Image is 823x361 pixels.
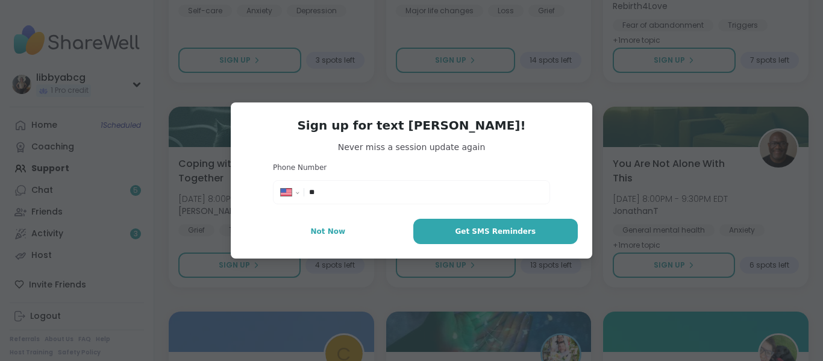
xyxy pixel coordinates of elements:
[455,226,536,237] span: Get SMS Reminders
[310,226,345,237] span: Not Now
[281,189,292,196] img: United States
[413,219,578,244] button: Get SMS Reminders
[273,163,550,173] h3: Phone Number
[245,141,578,153] span: Never miss a session update again
[245,219,411,244] button: Not Now
[245,117,578,134] h3: Sign up for text [PERSON_NAME]!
